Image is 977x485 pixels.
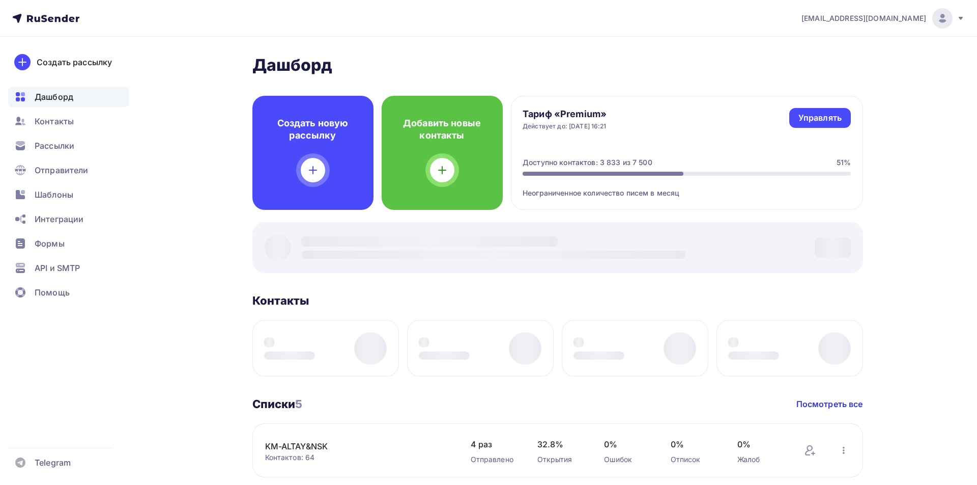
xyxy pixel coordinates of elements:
div: Действует до: [DATE] 16:21 [523,122,607,130]
span: Шаблоны [35,188,73,201]
h4: Создать новую рассылку [269,117,357,142]
a: Контакты [8,111,129,131]
span: 5 [295,397,302,411]
span: API и SMTP [35,262,80,274]
span: Рассылки [35,140,74,152]
span: [EMAIL_ADDRESS][DOMAIN_NAME] [801,13,926,23]
h2: Дашборд [252,55,863,75]
h4: Тариф «Premium» [523,108,607,120]
span: Дашборд [35,91,73,103]
a: Дашборд [8,87,129,107]
span: 32.8% [537,438,584,450]
div: Отписок [671,454,717,465]
a: Посмотреть все [796,398,863,410]
a: Шаблоны [8,184,129,205]
a: Формы [8,233,129,254]
div: Ошибок [604,454,650,465]
div: Управлять [798,112,842,124]
h4: Добавить новые контакты [398,117,486,142]
div: Отправлено [471,454,517,465]
span: Интеграции [35,213,83,225]
a: [EMAIL_ADDRESS][DOMAIN_NAME] [801,8,965,29]
h3: Контакты [252,293,309,308]
span: Контакты [35,115,74,127]
div: Создать рассылку [37,56,112,68]
span: 0% [737,438,784,450]
div: Неограниченное количество писем в месяц [523,176,851,198]
span: Telegram [35,456,71,469]
span: Отправители [35,164,89,176]
a: Отправители [8,160,129,180]
div: 51% [837,157,851,168]
div: Контактов: 64 [265,452,450,463]
a: KM-ALTAY&NSK [265,440,438,452]
h3: Списки [252,397,303,411]
div: Жалоб [737,454,784,465]
div: Открытия [537,454,584,465]
a: Рассылки [8,136,129,156]
span: 0% [604,438,650,450]
span: 0% [671,438,717,450]
a: Управлять [789,108,851,128]
div: Доступно контактов: 3 833 из 7 500 [523,157,652,168]
span: Формы [35,237,65,250]
span: 4 раз [471,438,517,450]
span: Помощь [35,286,70,299]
